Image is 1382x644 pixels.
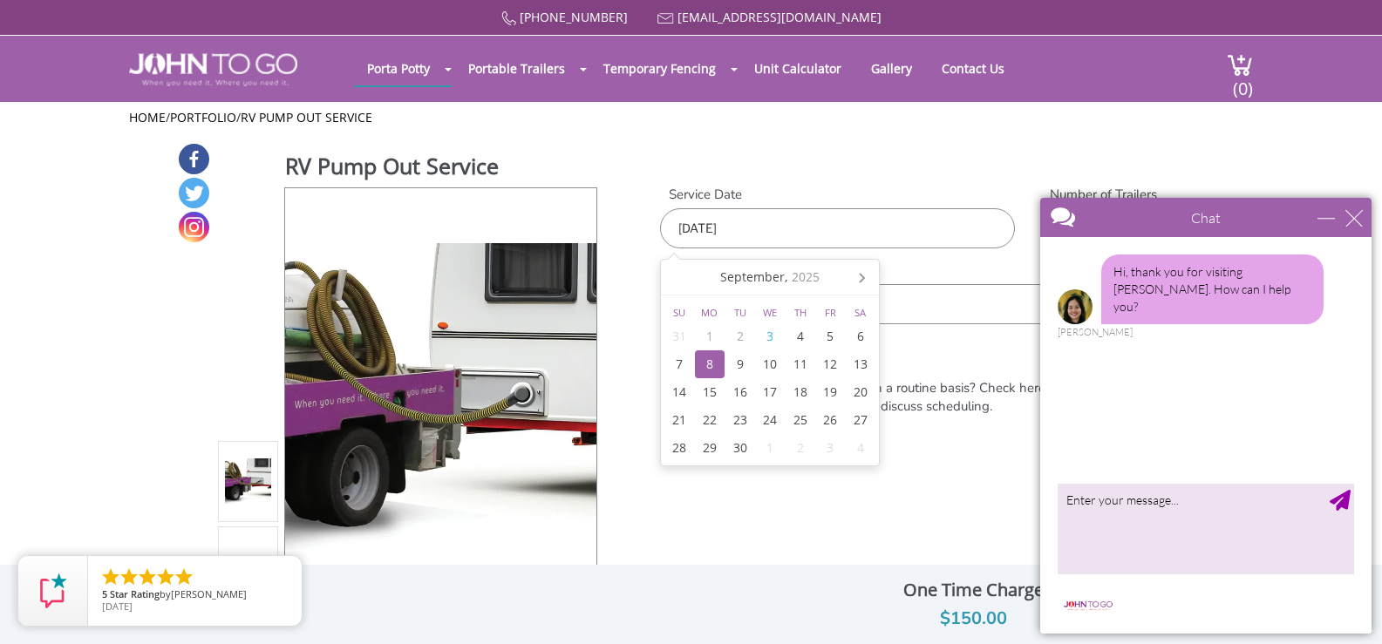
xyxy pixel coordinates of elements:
[725,378,755,406] div: 16
[455,51,578,85] a: Portable Trailers
[815,350,846,378] div: 12
[725,350,755,378] div: 9
[285,151,599,186] h1: RV Pump Out Service
[664,306,695,320] div: Su
[660,284,1205,324] input: Service Address
[660,261,1205,280] label: Service Address
[800,575,1147,605] div: One Time Charge
[225,458,272,505] img: Product
[845,350,875,378] div: 13
[785,434,815,462] div: 2
[755,306,786,320] div: We
[1232,63,1253,100] span: (0)
[785,306,815,320] div: Th
[677,9,882,25] a: [EMAIL_ADDRESS][DOMAIN_NAME]
[785,406,815,434] div: 25
[664,434,695,462] div: 28
[705,379,1192,417] label: Do you need RV servicing on a routine basis? Check here to have our Customer Service Team contact...
[695,406,725,434] div: 22
[785,378,815,406] div: 18
[129,109,166,125] a: Home
[755,350,786,378] div: 10
[179,212,209,242] a: Instagram
[102,589,288,601] span: by
[657,13,674,24] img: Mail
[815,434,846,462] div: 3
[845,406,875,434] div: 27
[815,406,846,434] div: 26
[695,434,725,462] div: 29
[664,350,695,378] div: 7
[846,306,876,320] div: Sa
[695,350,725,378] div: 8
[102,587,107,600] span: 5
[755,434,786,462] div: 1
[501,11,516,26] img: Call
[241,109,372,125] a: RV Pump Out Service
[755,406,786,434] div: 24
[354,51,443,85] a: Porta Potty
[137,566,158,587] li: 
[845,322,875,350] div: 6
[110,587,160,600] span: Star Rating
[785,350,815,378] div: 11
[1227,53,1253,77] img: cart a
[792,268,820,286] i: 2025
[845,378,875,406] div: 20
[129,53,297,86] img: JOHN to go
[695,378,725,406] div: 15
[741,51,854,85] a: Unit Calculator
[170,109,236,125] a: Portfolio
[725,434,755,462] div: 30
[179,144,209,174] a: Facebook
[664,378,695,406] div: 14
[858,51,925,85] a: Gallery
[695,306,725,320] div: Mo
[725,406,755,434] div: 23
[520,9,628,25] a: [PHONE_NUMBER]
[664,406,695,434] div: 21
[755,378,786,406] div: 17
[660,186,1015,204] label: Service Date
[129,109,1253,126] ul: / /
[800,605,1147,633] div: $150.00
[755,322,786,350] div: 3
[660,208,1015,248] input: Service Date
[695,322,725,350] div: 1
[174,566,194,587] li: 
[119,566,140,587] li: 
[664,322,695,350] div: 31
[725,322,755,350] div: 2
[845,434,875,462] div: 4
[155,566,176,587] li: 
[725,306,755,320] div: Tu
[100,566,121,587] li: 
[713,263,827,291] div: September,
[815,306,846,320] div: Fr
[815,378,846,406] div: 19
[171,587,247,600] span: [PERSON_NAME]
[36,573,71,608] img: Review Rating
[929,51,1018,85] a: Contact Us
[785,322,815,350] div: 4
[285,243,596,550] img: Product
[590,51,729,85] a: Temporary Fencing
[815,322,846,350] div: 5
[1041,186,1205,204] label: Number of Trailers
[1030,187,1382,644] iframe: Live Chat Box
[179,178,209,208] a: Twitter
[102,600,133,613] span: [DATE]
